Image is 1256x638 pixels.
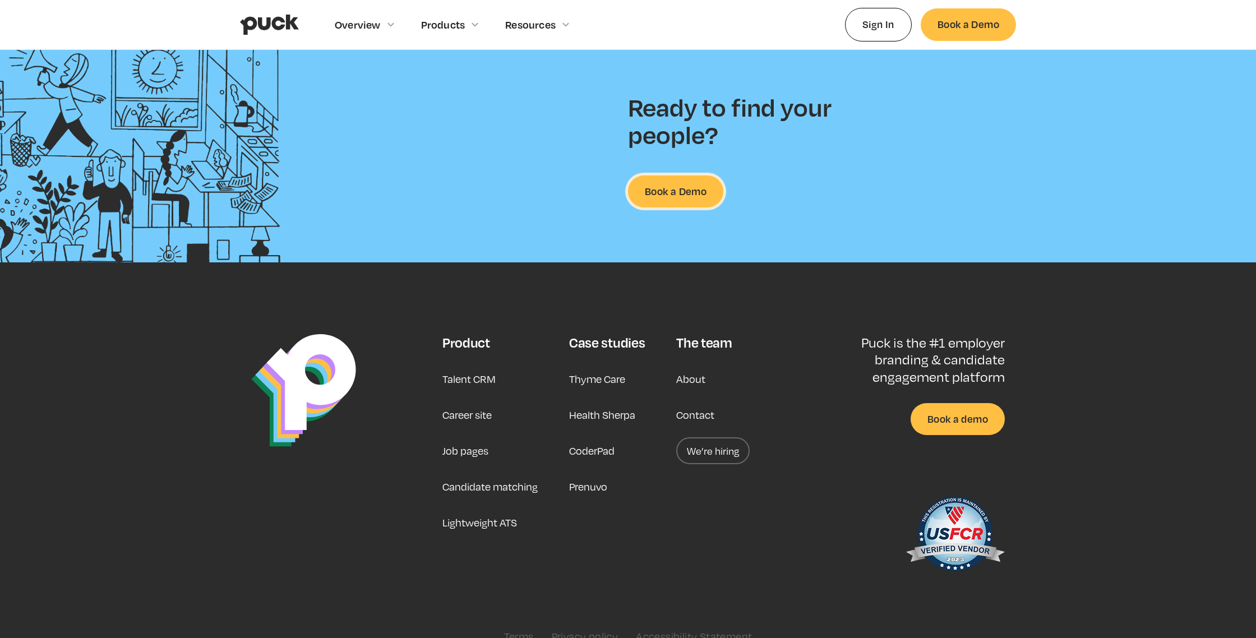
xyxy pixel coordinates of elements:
[442,366,496,392] a: Talent CRM
[676,366,705,392] a: About
[676,437,750,464] a: We’re hiring
[905,491,1005,581] img: US Federal Contractor Registration System for Award Management Verified Vendor Seal
[845,8,912,41] a: Sign In
[569,334,645,351] div: Case studies
[825,334,1005,385] p: Puck is the #1 employer branding & candidate engagement platform
[569,437,615,464] a: CoderPad
[251,334,356,447] img: Puck Logo
[442,401,492,428] a: Career site
[628,93,852,149] h2: Ready to find your people?
[676,401,714,428] a: Contact
[442,334,490,351] div: Product
[628,175,723,207] a: Book a Demo
[676,334,732,351] div: The team
[569,401,635,428] a: Health Sherpa
[921,8,1016,40] a: Book a Demo
[505,19,556,31] div: Resources
[421,19,465,31] div: Products
[569,366,625,392] a: Thyme Care
[569,473,607,500] a: Prenuvo
[442,437,488,464] a: Job pages
[442,473,538,500] a: Candidate matching
[335,19,381,31] div: Overview
[442,509,517,536] a: Lightweight ATS
[911,403,1005,435] a: Book a demo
